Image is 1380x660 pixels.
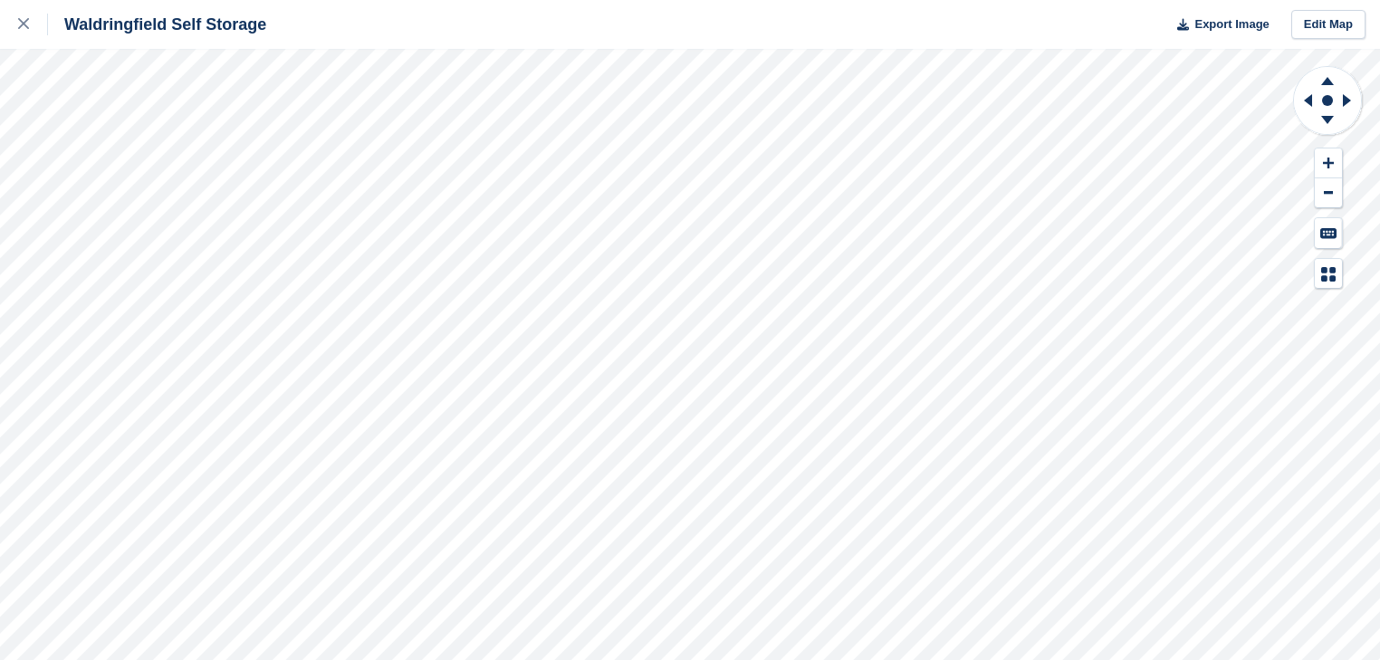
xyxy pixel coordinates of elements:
button: Zoom In [1315,148,1342,178]
button: Keyboard Shortcuts [1315,218,1342,248]
button: Export Image [1166,10,1270,40]
button: Map Legend [1315,259,1342,289]
span: Export Image [1194,15,1269,33]
a: Edit Map [1291,10,1366,40]
div: Waldringfield Self Storage [48,14,266,35]
button: Zoom Out [1315,178,1342,208]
